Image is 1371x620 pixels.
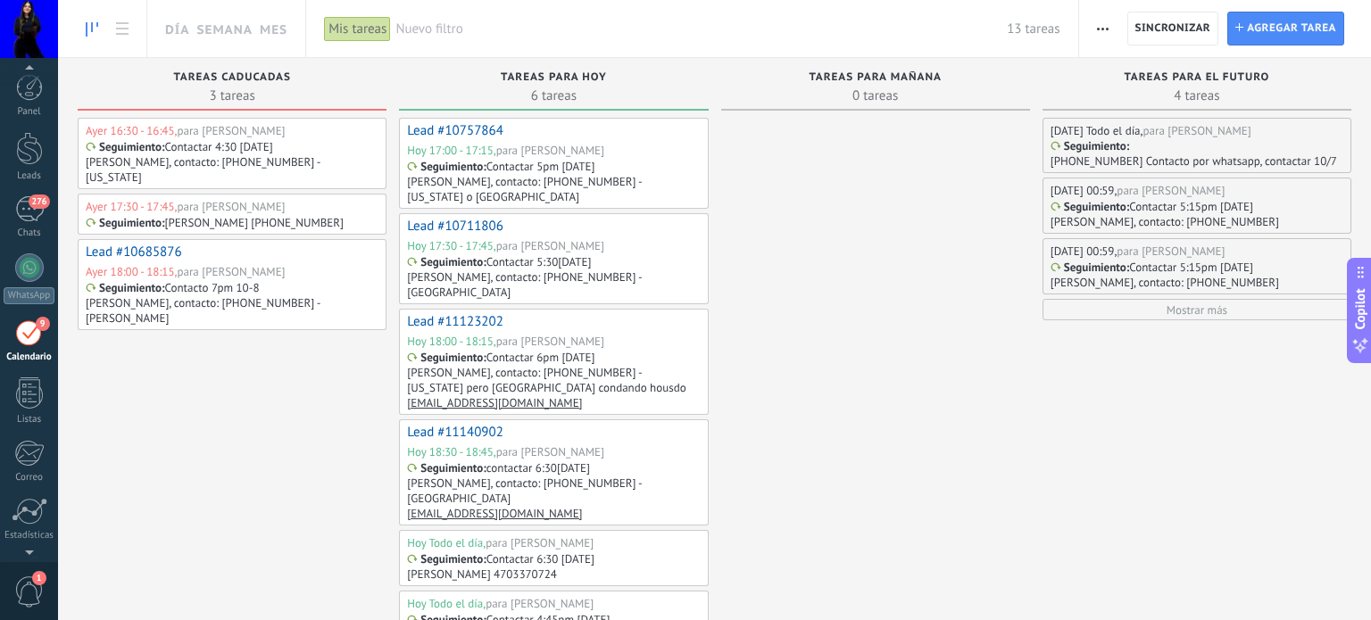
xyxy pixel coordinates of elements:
a: To-do line [77,12,107,46]
p: [PERSON_NAME], contacto: [PHONE_NUMBER] - [GEOGRAPHIC_DATA] [407,269,697,300]
p: [PERSON_NAME], contacto: [PHONE_NUMBER] [1051,275,1279,290]
p: [PERSON_NAME], contacto: [PHONE_NUMBER] - [GEOGRAPHIC_DATA] [407,475,697,506]
p: [PHONE_NUMBER] Contacto por whatsapp, contactar 10/7 [1051,153,1337,169]
p: [PERSON_NAME] 4703370724 [407,566,557,582]
span: Tareas caducadas [173,71,290,84]
div: Ayer 17:30 - 17:45, [86,199,177,214]
div: : [407,255,486,269]
div: Mis tareas [324,16,391,42]
a: Lead #10711806 [407,218,503,235]
div: para [PERSON_NAME] [1117,183,1225,198]
div: : [86,140,165,154]
div: para [PERSON_NAME] [496,143,604,158]
p: Seguimiento [99,140,162,154]
span: Nuevo filtro [395,21,1007,37]
div: : [86,216,165,230]
div: : [1051,200,1130,214]
p: Seguimiento [420,160,483,174]
div: Tareas caducadas [87,71,378,87]
div: Hoy 18:00 - 18:15, [407,334,495,349]
span: 9 [36,317,50,331]
span: Tareas para el futuro [1124,71,1269,84]
div: : [1051,139,1130,153]
div: Panel [4,106,55,118]
a: Lead #10757864 [407,122,503,139]
a: [EMAIL_ADDRESS][DOMAIN_NAME] [407,395,582,410]
div: [DATE] 00:59, [1051,183,1118,198]
div: : [407,351,486,365]
span: 3 tareas [87,87,378,104]
div: Ayer 18:00 - 18:15, [86,264,177,279]
div: para [PERSON_NAME] [496,334,604,349]
div: Calendario [4,351,55,363]
p: Contactar 5:30[DATE] [486,254,592,269]
p: Contactar 6:30 [DATE] [486,551,594,566]
div: para [PERSON_NAME] [496,238,604,253]
p: Contacto 7pm 10-8 [165,280,260,295]
div: Hoy Todo el día, [407,535,486,550]
div: Hoy 18:30 - 18:45, [407,444,495,459]
span: 6 tareas [408,87,699,104]
div: Listas [4,414,55,426]
p: Seguimiento [420,552,483,566]
div: para [PERSON_NAME] [1143,123,1251,138]
div: Estadísticas [4,530,55,541]
div: Correo [4,472,55,484]
div: : [407,552,486,566]
p: Contactar 5:15pm [DATE] [1129,199,1253,214]
p: Seguimiento [1064,200,1126,214]
p: Seguimiento [1064,260,1126,275]
a: [EMAIL_ADDRESS][DOMAIN_NAME] [407,506,582,521]
a: Lead #11140902 [407,424,503,441]
p: Contactar 5pm [DATE] [486,159,595,174]
div: [DATE] Todo el día, [1051,123,1143,138]
p: Seguimiento [1064,139,1126,153]
span: 1 [32,571,46,585]
div: Ayer 16:30 - 16:45, [86,123,177,138]
p: Contactar 5:15pm [DATE] [1129,260,1253,275]
div: Tareas para hoy [408,71,699,87]
div: : [1051,260,1130,275]
div: para [PERSON_NAME] [486,596,594,611]
p: [PERSON_NAME] [PHONE_NUMBER] [165,215,344,230]
span: 0 tareas [730,87,1021,104]
span: Copilot [1351,288,1369,329]
p: Contactar 4:30 [DATE] [165,139,273,154]
p: Seguimiento [420,461,483,475]
a: To-do list [107,12,137,46]
div: para [PERSON_NAME] [177,199,285,214]
span: Agregar tarea [1247,12,1336,45]
span: 13 tareas [1007,21,1059,37]
div: Hoy Todo el día, [407,596,486,611]
div: Tareas para mañana [730,71,1021,87]
div: [DATE] 00:59, [1051,244,1118,259]
p: [PERSON_NAME], contacto: [PHONE_NUMBER] - [US_STATE] o [GEOGRAPHIC_DATA] [407,174,697,204]
div: : [407,461,486,475]
p: Seguimiento [99,216,162,230]
div: para [PERSON_NAME] [177,123,285,138]
span: 4 tareas [1051,87,1342,104]
a: Lead #10685876 [86,244,182,260]
p: [PERSON_NAME], contacto: [PHONE_NUMBER] [1051,214,1279,229]
button: Sincronizar [1127,12,1219,45]
div: para [PERSON_NAME] [1117,244,1225,259]
div: Hoy 17:30 - 17:45, [407,238,495,253]
p: Seguimiento [420,255,483,269]
span: Mostrar más [1167,302,1227,318]
a: Lead #11123202 [407,313,503,330]
p: [PERSON_NAME], contacto: [PHONE_NUMBER] - [US_STATE] pero [GEOGRAPHIC_DATA] condando housdo [407,365,697,395]
span: Sincronizar [1135,23,1211,34]
div: Tareas para el futuro [1051,71,1342,87]
div: Leads [4,170,55,182]
p: Seguimiento [99,281,162,295]
span: Tareas para hoy [501,71,607,84]
button: Agregar tarea [1227,12,1344,45]
span: 276 [29,194,49,209]
div: Chats [4,227,55,239]
div: para [PERSON_NAME] [496,444,604,459]
button: Más [1090,12,1116,45]
p: Contactar 6pm [DATE] [486,350,595,365]
div: WhatsApp [4,287,54,304]
span: Tareas para mañana [809,71,942,84]
div: Hoy 17:00 - 17:15, [407,143,495,158]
